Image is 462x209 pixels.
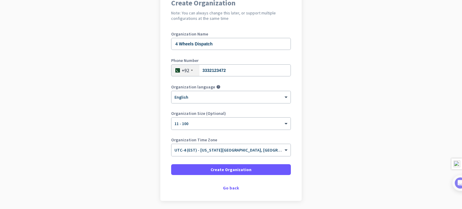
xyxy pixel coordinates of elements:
div: +92 [182,67,189,73]
label: Organization language [171,85,215,89]
span: Create Organization [211,167,251,173]
input: 21 23456789 [171,64,291,76]
input: What is the name of your organization? [171,38,291,50]
h2: Note: You can always change this later, or support multiple configurations at the same time [171,10,291,21]
button: Create Organization [171,164,291,175]
i: help [216,85,220,89]
label: Organization Size (Optional) [171,111,291,115]
label: Phone Number [171,58,291,63]
label: Organization Name [171,32,291,36]
div: Go back [171,186,291,190]
label: Organization Time Zone [171,138,291,142]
